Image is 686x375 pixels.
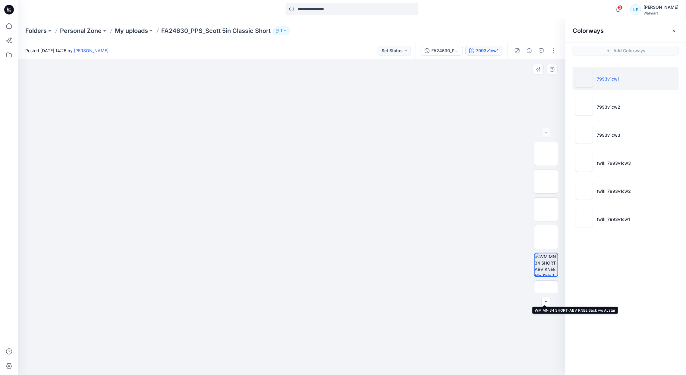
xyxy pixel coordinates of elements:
[421,46,463,56] button: FA24630_PPS_Scott 5in Classic Short
[618,5,623,10] span: 2
[575,126,593,144] img: 7993v1cw3
[431,47,459,54] div: FA24630_PPS_Scott 5in Classic Short
[597,104,620,110] p: 7993v1cw2
[524,46,534,56] button: Details
[644,11,678,15] div: Walmart
[465,46,502,56] button: 7993v1cw1
[74,48,109,53] a: [PERSON_NAME]
[597,216,630,222] p: twill_7993v1cw1
[597,76,619,82] p: 7993v1cw1
[575,210,593,228] img: twill_7993v1cw1
[115,27,148,35] a: My uploads
[575,182,593,200] img: twill_7993v1cw2
[273,27,290,35] button: 1
[644,4,678,11] div: [PERSON_NAME]
[575,70,593,88] img: 7993v1cw1
[25,27,47,35] a: Folders
[630,4,641,15] div: LF
[575,154,593,172] img: twill_7993v1cw3
[535,253,558,276] img: WM MN 34 SHORT-ABV KNEE Hip Side 1 wo Avatar
[575,98,593,116] img: 7993v1cw2
[573,27,604,34] h2: Colorways
[597,160,631,166] p: twill_7993v1cw3
[597,132,620,138] p: 7993v1cw3
[476,47,499,54] div: 7993v1cw1
[25,47,109,54] span: Posted [DATE] 14:25 by
[597,188,631,194] p: twill_7993v1cw2
[161,27,271,35] p: FA24630_PPS_Scott 5in Classic Short
[281,27,282,34] p: 1
[60,27,102,35] a: Personal Zone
